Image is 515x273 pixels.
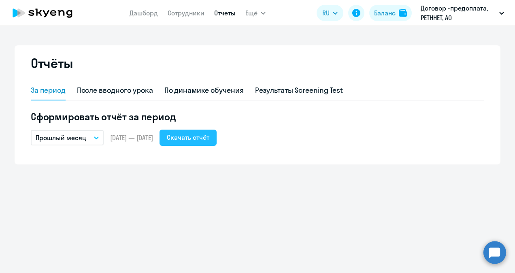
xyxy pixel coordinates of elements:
img: balance [399,9,407,17]
p: Прошлый месяц [36,133,86,143]
p: Договор -предоплата, РЕТННЕТ, АО [421,3,496,23]
button: Прошлый месяц [31,130,104,145]
span: Ещё [245,8,257,18]
div: Скачать отчёт [167,132,209,142]
div: После вводного урока [77,85,153,96]
button: Балансbalance [369,5,412,21]
div: За период [31,85,66,96]
a: Сотрудники [168,9,204,17]
button: Скачать отчёт [160,130,217,146]
button: RU [317,5,343,21]
h5: Сформировать отчёт за период [31,110,484,123]
a: Дашборд [130,9,158,17]
span: RU [322,8,330,18]
a: Отчеты [214,9,236,17]
button: Договор -предоплата, РЕТННЕТ, АО [417,3,508,23]
button: Ещё [245,5,266,21]
h2: Отчёты [31,55,73,71]
span: [DATE] — [DATE] [110,133,153,142]
div: По динамике обучения [164,85,244,96]
div: Баланс [374,8,396,18]
div: Результаты Screening Test [255,85,343,96]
